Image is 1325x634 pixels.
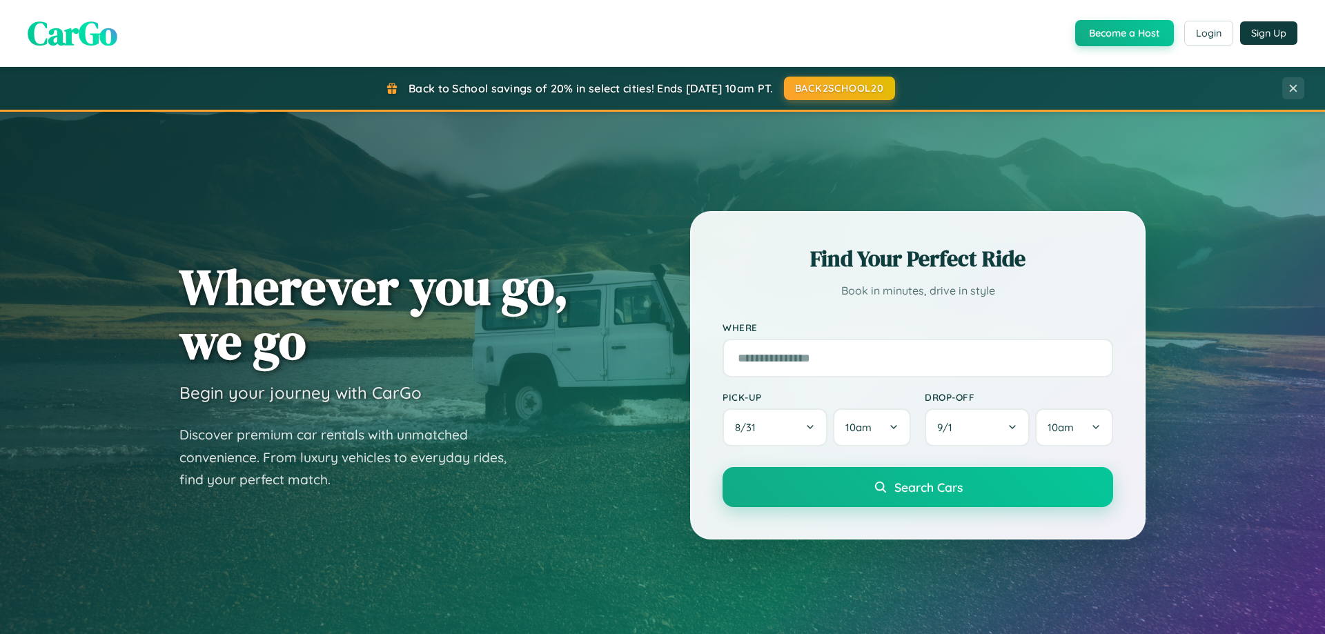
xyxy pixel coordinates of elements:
span: 10am [1048,421,1074,434]
button: 9/1 [925,408,1030,446]
label: Pick-up [723,391,911,403]
span: 9 / 1 [937,421,959,434]
span: Back to School savings of 20% in select cities! Ends [DATE] 10am PT. [409,81,773,95]
button: 8/31 [723,408,827,446]
span: 10am [845,421,872,434]
button: 10am [1035,408,1113,446]
button: Search Cars [723,467,1113,507]
label: Drop-off [925,391,1113,403]
h1: Wherever you go, we go [179,259,569,368]
span: Search Cars [894,479,963,495]
button: Login [1184,21,1233,46]
label: Where [723,321,1113,333]
button: BACK2SCHOOL20 [784,77,895,100]
button: Sign Up [1240,21,1297,45]
p: Discover premium car rentals with unmatched convenience. From luxury vehicles to everyday rides, ... [179,424,524,491]
h3: Begin your journey with CarGo [179,382,422,403]
p: Book in minutes, drive in style [723,281,1113,301]
span: CarGo [28,10,117,56]
button: Become a Host [1075,20,1174,46]
button: 10am [833,408,911,446]
span: 8 / 31 [735,421,763,434]
h2: Find Your Perfect Ride [723,244,1113,274]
